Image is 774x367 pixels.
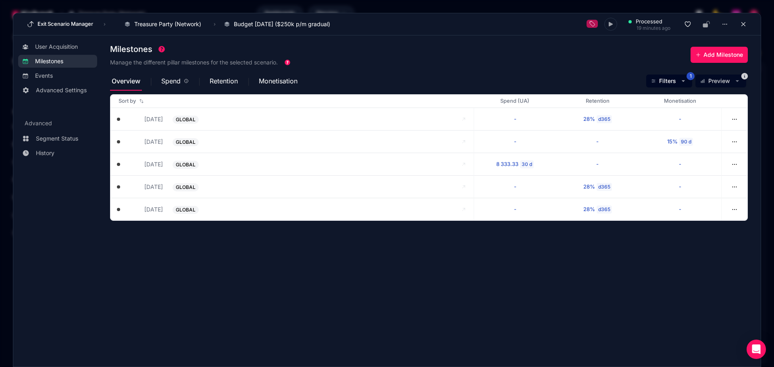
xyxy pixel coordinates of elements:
span: › [212,21,217,27]
div: - [679,115,681,123]
div: Spend [160,71,208,91]
div: 19 minutes ago [628,26,670,31]
button: - [489,179,541,195]
span: Segment Status [36,135,78,143]
span: 1 [687,72,695,80]
span: Sort by [119,97,136,105]
mat-tab-body: Overview [110,91,748,221]
button: 28%d365 [572,111,623,127]
span: GLOBAL [176,162,196,168]
button: [DATE] [127,205,163,214]
a: Events [18,69,97,82]
button: - [654,179,706,195]
span: Milestones [35,57,63,65]
div: - [514,115,516,123]
div: - [596,138,599,146]
button: Sort by [117,95,146,107]
div: Retention [208,71,257,91]
div: d365 [597,115,612,123]
span: User Acquisition [35,43,78,51]
div: - [679,160,681,168]
span: Retention [210,78,238,84]
span: Preview [708,77,730,85]
button: Exit Scenario Manager [25,18,96,31]
span: Advanced Settings [36,86,87,94]
button: - [654,111,706,127]
button: GLOBAL [173,160,454,169]
div: d365 [597,183,612,191]
span: GLOBAL [176,139,196,145]
button: - [489,134,541,150]
span: GLOBAL [176,116,196,123]
div: 28% [583,183,595,191]
a: Milestones [18,55,97,68]
div: Spend (UA) [474,97,556,105]
button: Preview [695,75,746,87]
div: Tooltip anchor [284,59,291,66]
div: Monetisation [639,97,722,105]
button: Treasure Party (Network) [120,17,210,31]
span: Add Milestone [703,51,743,59]
button: Filters1 [646,75,692,87]
a: Segment Status [18,132,97,145]
button: [DATE] [127,137,163,146]
div: Monetisation [257,71,299,91]
span: › [102,21,107,27]
button: GLOBAL [173,115,454,124]
div: - [514,138,516,146]
div: Overview [110,71,160,91]
div: - [679,183,681,191]
button: [DATE] [127,115,163,123]
div: Open Intercom Messenger [747,340,766,359]
span: Budget [DATE] ($250k p/m gradual) [234,20,330,28]
button: - [572,156,623,172]
span: GLOBAL [176,207,196,213]
span: Spend [161,78,181,84]
a: User Acquisition [18,40,97,53]
h3: Advanced [18,119,97,131]
button: Budget [DATE] ($250k p/m gradual) [220,17,339,31]
button: 8 333.3330 d [489,156,541,172]
span: Events [35,72,53,80]
button: 15%90 d [654,134,706,150]
div: 30 d [520,160,534,168]
button: - [489,201,541,218]
button: 28%d365 [572,201,623,218]
div: - [514,205,516,214]
button: GLOBAL [173,137,454,146]
button: 28%d365 [572,179,623,195]
span: GLOBAL [176,184,196,191]
button: [DATE] [127,182,163,191]
div: 28% [583,205,595,214]
div: - [679,205,681,214]
div: 15% [667,138,678,146]
div: - [514,183,516,191]
button: - [654,201,706,218]
span: Overview [112,78,140,84]
span: processed [636,18,662,26]
div: 28% [583,115,595,123]
a: History [18,147,97,160]
span: Filters [659,77,676,85]
span: Milestones [110,45,152,53]
span: Monetisation [259,78,298,84]
button: - [489,111,541,127]
button: - [572,134,623,150]
button: GLOBAL [173,205,454,214]
span: Treasure Party (Network) [134,20,201,28]
button: Add Milestone [691,47,748,63]
div: d365 [597,205,612,214]
a: Advanced Settings [18,84,97,97]
h3: Manage the different pillar milestones for the selected scenario. [110,58,278,66]
button: [DATE] [127,160,163,168]
div: Retention [556,97,639,105]
button: - [654,156,706,172]
div: 8 333.33 [496,160,518,168]
span: History [36,149,54,157]
div: - [596,160,599,168]
button: GLOBAL [173,182,454,191]
div: 90 d [679,138,693,146]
